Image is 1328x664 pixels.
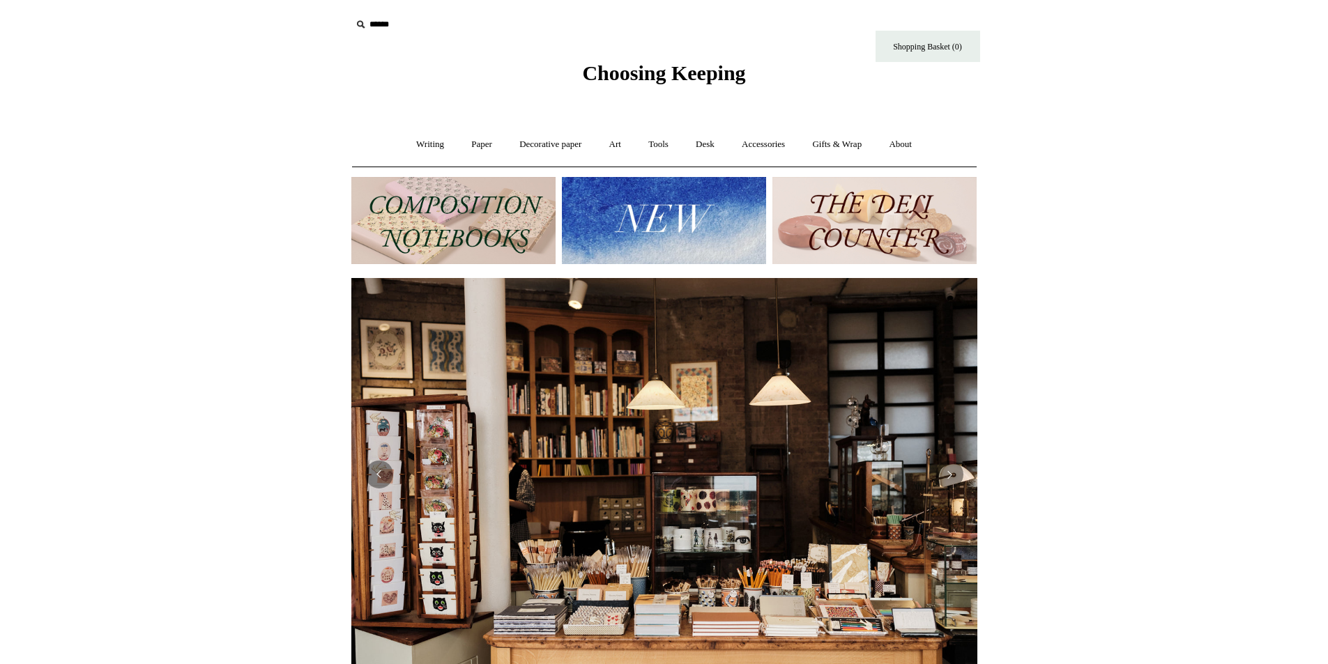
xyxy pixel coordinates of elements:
a: Decorative paper [507,126,594,163]
a: Paper [459,126,505,163]
span: Choosing Keeping [582,61,745,84]
a: Choosing Keeping [582,72,745,82]
button: Previous [365,461,393,488]
a: Art [597,126,634,163]
button: Next [936,461,963,488]
a: Shopping Basket (0) [876,31,980,62]
a: About [876,126,924,163]
img: 202302 Composition ledgers.jpg__PID:69722ee6-fa44-49dd-a067-31375e5d54ec [351,177,556,264]
img: New.jpg__PID:f73bdf93-380a-4a35-bcfe-7823039498e1 [562,177,766,264]
a: Writing [404,126,457,163]
a: Gifts & Wrap [800,126,874,163]
a: Tools [636,126,681,163]
img: The Deli Counter [772,177,977,264]
a: Desk [683,126,727,163]
a: Accessories [729,126,797,163]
